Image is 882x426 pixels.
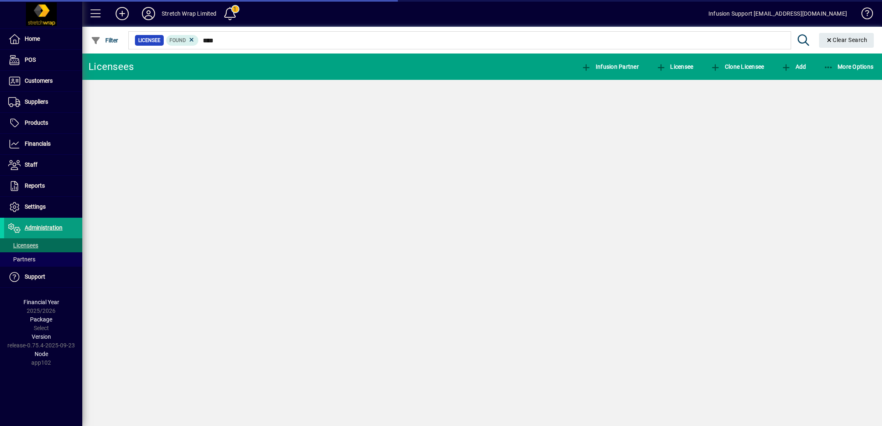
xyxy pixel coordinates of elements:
span: Financial Year [23,299,59,305]
div: Infusion Support [EMAIL_ADDRESS][DOMAIN_NAME] [708,7,847,20]
span: Partners [8,256,35,263]
span: POS [25,56,36,63]
a: Reports [4,176,82,196]
span: Node [35,351,48,357]
a: Licensees [4,238,82,252]
span: Licensee [138,36,160,44]
span: Reports [25,182,45,189]
a: POS [4,50,82,70]
div: Licensees [88,60,134,73]
div: Stretch Wrap Limited [162,7,217,20]
button: Add [109,6,135,21]
a: Financials [4,134,82,154]
a: Customers [4,71,82,91]
span: Suppliers [25,98,48,105]
a: Knowledge Base [855,2,872,28]
a: Home [4,29,82,49]
button: Filter [89,33,121,48]
span: Filter [91,37,118,44]
button: Infusion Partner [579,59,641,74]
a: Suppliers [4,92,82,112]
span: Licensee [656,63,694,70]
span: Infusion Partner [581,63,639,70]
button: Licensee [654,59,696,74]
span: Found [169,37,186,43]
span: Products [25,119,48,126]
span: Support [25,273,45,280]
a: Products [4,113,82,133]
span: Licensees [8,242,38,249]
span: Version [32,333,51,340]
span: Add [781,63,806,70]
button: More Options [822,59,876,74]
mat-chip: Found Status: Found [166,35,199,46]
a: Settings [4,197,82,217]
span: Settings [25,203,46,210]
button: Profile [135,6,162,21]
button: Clone Licensee [708,59,766,74]
button: Add [779,59,808,74]
span: Clear Search [826,37,868,43]
span: Customers [25,77,53,84]
span: Staff [25,161,37,168]
a: Partners [4,252,82,266]
span: Administration [25,224,63,231]
span: Package [30,316,52,323]
span: More Options [824,63,874,70]
span: Clone Licensee [710,63,764,70]
span: Financials [25,140,51,147]
span: Home [25,35,40,42]
button: Clear [819,33,874,48]
a: Support [4,267,82,287]
a: Staff [4,155,82,175]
